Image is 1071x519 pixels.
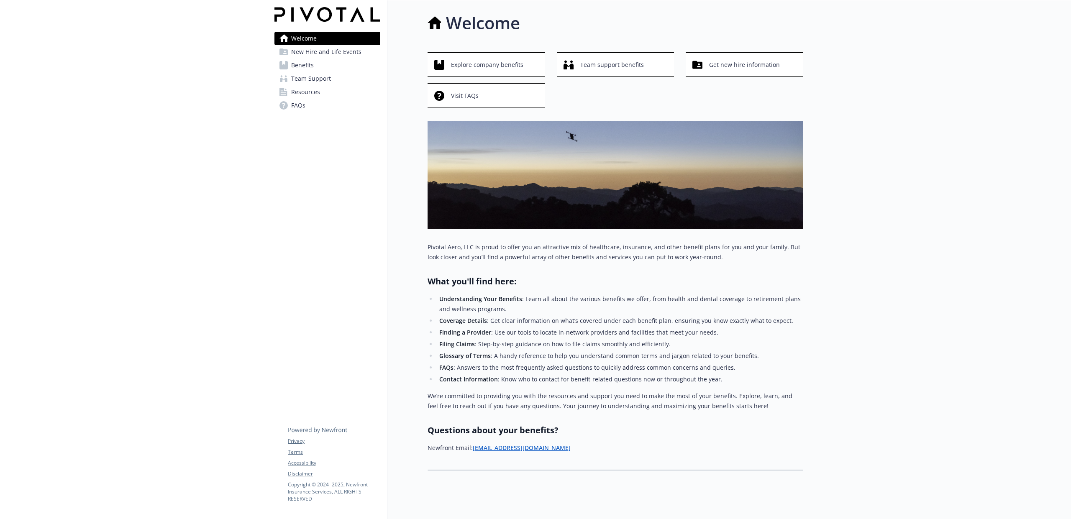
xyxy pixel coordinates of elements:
strong: Filing Claims [439,340,475,348]
button: Get new hire information [686,52,803,77]
p: Newfront Email: [428,443,803,453]
span: Benefits [291,59,314,72]
li: : Learn all about the various benefits we offer, from health and dental coverage to retirement pl... [437,294,803,314]
strong: Finding a Provider [439,328,491,336]
span: Team support benefits [580,57,644,73]
p: Copyright © 2024 - 2025 , Newfront Insurance Services, ALL RIGHTS RESERVED [288,481,380,502]
h2: What you'll find here: [428,276,803,287]
img: overview page banner [428,121,803,229]
strong: Contact Information [439,375,498,383]
strong: Glossary of Terms [439,352,491,360]
button: Explore company benefits [428,52,545,77]
p: Pivotal Aero, LLC is proud to offer you an attractive mix of healthcare, insurance, and other ben... [428,242,803,262]
a: Disclaimer [288,470,380,478]
strong: Understanding Your Benefits [439,295,522,303]
a: New Hire and Life Events [274,45,380,59]
a: FAQs [274,99,380,112]
h1: Welcome [446,10,520,36]
p: We’re committed to providing you with the resources and support you need to make the most of your... [428,391,803,411]
a: [EMAIL_ADDRESS][DOMAIN_NAME] [473,444,571,452]
li: : Step-by-step guidance on how to file claims smoothly and efficiently. [437,339,803,349]
span: Resources [291,85,320,99]
strong: Coverage Details [439,317,487,325]
strong: FAQs [439,363,454,371]
a: Terms [288,448,380,456]
li: : A handy reference to help you understand common terms and jargon related to your benefits. [437,351,803,361]
span: Explore company benefits [451,57,523,73]
a: Benefits [274,59,380,72]
button: Team support benefits [557,52,674,77]
span: FAQs [291,99,305,112]
li: : Answers to the most frequently asked questions to quickly address common concerns and queries. [437,363,803,373]
h2: Questions about your benefits? [428,424,803,436]
a: Welcome [274,32,380,45]
span: Team Support [291,72,331,85]
span: Visit FAQs [451,88,479,104]
span: New Hire and Life Events [291,45,361,59]
a: Accessibility [288,459,380,467]
li: : Know who to contact for benefit-related questions now or throughout the year. [437,374,803,384]
li: : Get clear information on what’s covered under each benefit plan, ensuring you know exactly what... [437,316,803,326]
a: Team Support [274,72,380,85]
span: Welcome [291,32,317,45]
span: Get new hire information [709,57,780,73]
li: : Use our tools to locate in-network providers and facilities that meet your needs. [437,327,803,337]
a: Resources [274,85,380,99]
button: Visit FAQs [428,83,545,107]
a: Privacy [288,437,380,445]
